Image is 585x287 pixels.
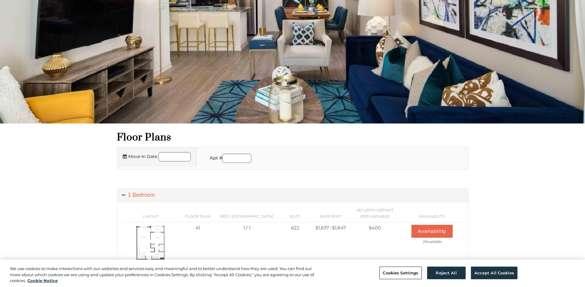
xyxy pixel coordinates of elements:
[222,154,251,163] input: Apartment number
[427,266,466,279] button: Reject All
[312,222,349,251] td: $1,837 - $1,847
[349,222,401,251] td: $400
[411,225,453,238] button: Availability
[117,188,468,202] a: 1 Bedroom
[471,266,517,279] button: Accept All Cookies
[403,239,461,244] span: 2
[379,266,422,279] button: Cookies Settings
[215,222,278,251] td: 1 / 1
[289,214,301,219] span: Sq.Ft.
[27,278,58,283] a: More information about your privacy
[208,154,253,164] li: Apt #
[159,152,191,161] input: Move in date
[122,205,180,222] th: Layout
[278,222,312,251] td: 622
[215,205,278,222] th: Bed / [GEOGRAPHIC_DATA]
[401,205,463,222] th: Availability
[135,239,167,245] a: A1
[180,205,215,222] th: Floor Plan
[425,239,441,244] span: Available
[123,152,157,160] label: Move-In Date
[135,225,167,261] img: Suite A Floorplan
[180,222,215,251] td: A1
[117,131,468,144] h1: Floor Plans
[10,266,322,284] div: We use cookies to make interactions with our websites and services easy and meaningful and to bet...
[349,205,401,222] th: Security Deposit (Refundable)
[312,205,349,222] th: Base Rent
